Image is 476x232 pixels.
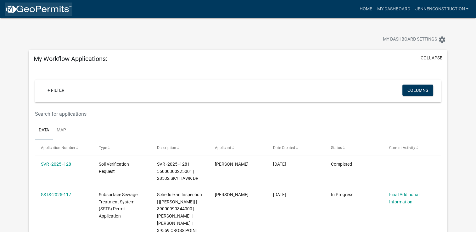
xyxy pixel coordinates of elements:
span: Status [331,146,342,150]
span: Application Number [41,146,75,150]
span: James Jennen [215,192,249,197]
i: settings [438,36,446,43]
a: jennenconstruction [412,3,471,15]
datatable-header-cell: Status [325,140,383,155]
span: Type [99,146,107,150]
a: SSTS-2025-117 [41,192,71,197]
span: My Dashboard Settings [383,36,437,43]
a: My Dashboard [374,3,412,15]
span: Applicant [215,146,231,150]
button: collapse [421,55,442,61]
datatable-header-cell: Type [93,140,151,155]
a: Final Additional Information [389,192,419,204]
span: Soil Verification Request [99,162,129,174]
a: SVR -2025 -128 [41,162,71,167]
a: Data [35,120,53,141]
span: 05/22/2025 [273,192,286,197]
datatable-header-cell: Description [151,140,209,155]
input: Search for applications [35,108,372,120]
span: Description [157,146,176,150]
datatable-header-cell: Date Created [267,140,325,155]
span: Date Created [273,146,295,150]
span: Completed [331,162,352,167]
button: My Dashboard Settingssettings [378,33,451,46]
span: SVR -2025 -128 | 56000300225001 | 28532 SKY HAWK DR [157,162,199,181]
datatable-header-cell: Current Activity [383,140,441,155]
datatable-header-cell: Applicant [209,140,267,155]
span: Subsurface Sewage Treatment System (SSTS) Permit Application [99,192,137,218]
span: Current Activity [389,146,415,150]
datatable-header-cell: Application Number [35,140,93,155]
button: Columns [402,85,433,96]
a: Home [357,3,374,15]
h5: My Workflow Applications: [34,55,107,63]
a: + Filter [42,85,70,96]
a: Map [53,120,70,141]
span: 06/05/2025 [273,162,286,167]
span: In Progress [331,192,353,197]
span: James Jennen [215,162,249,167]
